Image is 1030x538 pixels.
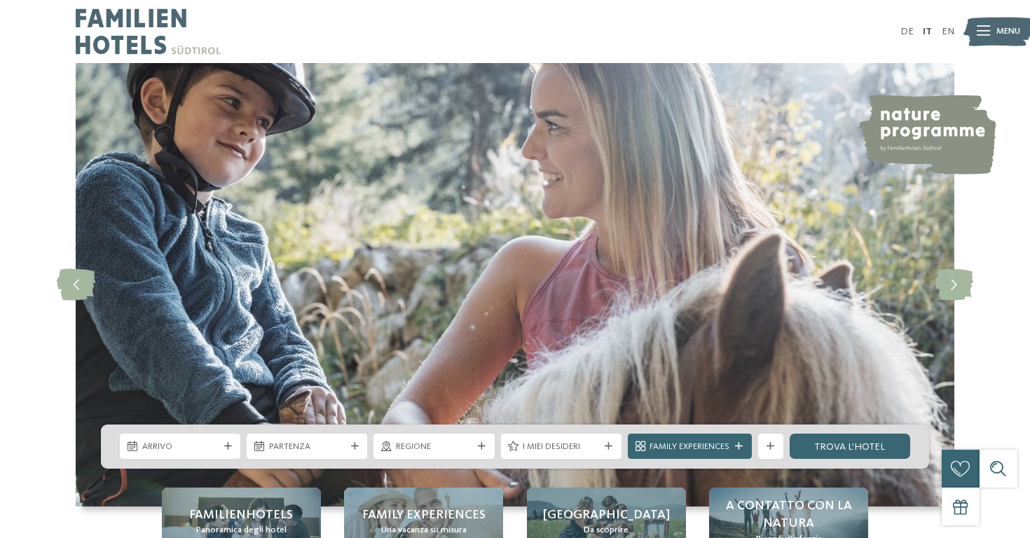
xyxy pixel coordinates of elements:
[790,434,910,459] a: trova l’hotel
[996,25,1020,38] span: Menu
[857,95,996,174] img: nature programme by Familienhotels Südtirol
[362,506,486,524] span: Family experiences
[269,441,345,453] span: Partenza
[923,27,932,36] a: IT
[900,27,914,36] a: DE
[523,441,599,453] span: I miei desideri
[722,497,856,532] span: A contatto con la natura
[142,441,219,453] span: Arrivo
[196,524,287,537] span: Panoramica degli hotel
[584,524,629,537] span: Da scoprire
[396,441,472,453] span: Regione
[189,506,293,524] span: Familienhotels
[650,441,729,453] span: Family Experiences
[381,524,467,537] span: Una vacanza su misura
[543,506,670,524] span: [GEOGRAPHIC_DATA]
[76,63,954,506] img: Family hotel Alto Adige: the happy family places!
[942,27,954,36] a: EN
